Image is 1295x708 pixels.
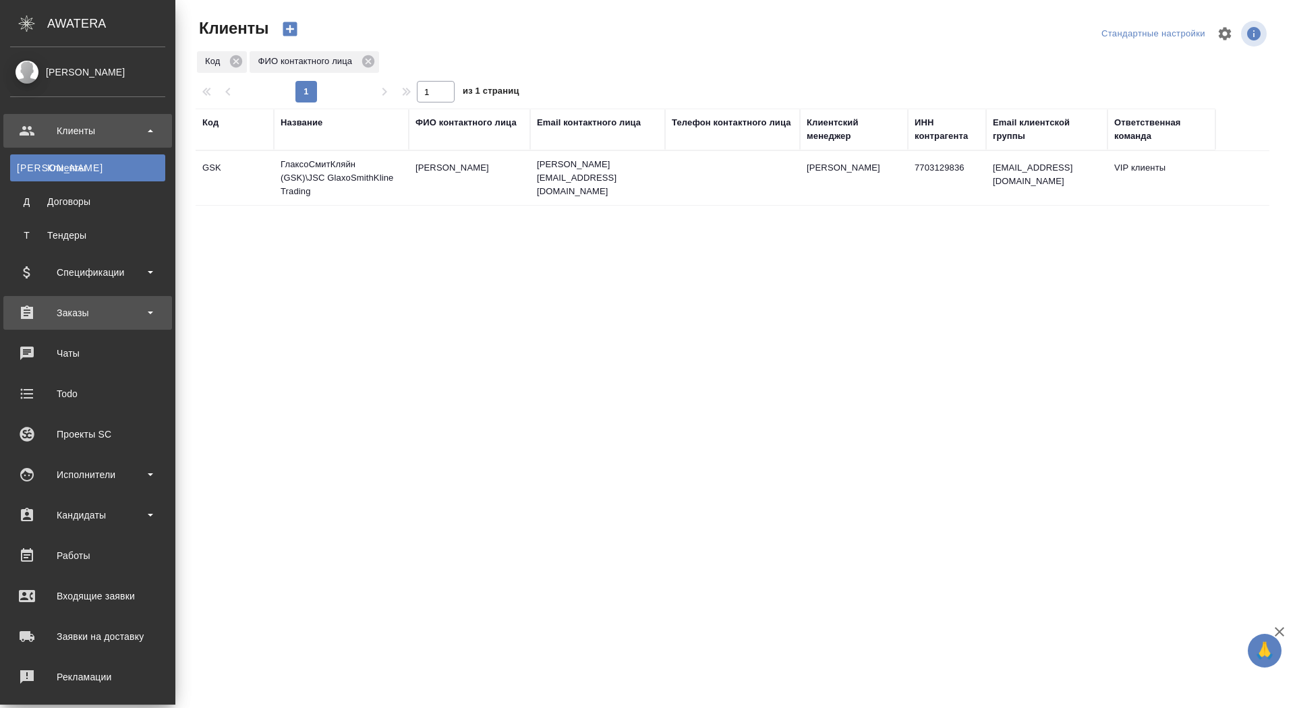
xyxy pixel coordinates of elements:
[10,222,165,249] a: ТТендеры
[10,586,165,606] div: Входящие заявки
[1114,116,1209,143] div: Ответственная команда
[3,539,172,572] a: Работы
[993,116,1101,143] div: Email клиентской группы
[274,151,409,205] td: ГлаксоСмитКляйн (GSK)\JSC GlaxoSmithKline Trading
[537,158,658,198] p: [PERSON_NAME][EMAIL_ADDRESS][DOMAIN_NAME]
[986,154,1107,202] td: [EMAIL_ADDRESS][DOMAIN_NAME]
[10,343,165,363] div: Чаты
[409,154,530,202] td: [PERSON_NAME]
[47,10,175,37] div: AWATERA
[672,116,791,129] div: Телефон контактного лица
[10,262,165,283] div: Спецификации
[250,51,379,73] div: ФИО контактного лица
[3,417,172,451] a: Проекты SC
[196,18,268,39] span: Клиенты
[10,384,165,404] div: Todo
[3,336,172,370] a: Чаты
[10,121,165,141] div: Клиенты
[10,545,165,566] div: Работы
[10,188,165,215] a: ДДоговоры
[10,303,165,323] div: Заказы
[3,620,172,653] a: Заявки на доставку
[274,18,306,40] button: Создать
[197,51,247,73] div: Код
[281,116,322,129] div: Название
[3,377,172,411] a: Todo
[10,154,165,181] a: [PERSON_NAME]Клиенты
[807,116,901,143] div: Клиентский менеджер
[1253,637,1276,665] span: 🙏
[1098,24,1209,45] div: split button
[205,55,225,68] p: Код
[10,626,165,647] div: Заявки на доставку
[915,116,979,143] div: ИНН контрагента
[10,424,165,444] div: Проекты SC
[1209,18,1241,50] span: Настроить таблицу
[1241,21,1269,47] span: Посмотреть информацию
[17,161,159,175] div: Клиенты
[1107,154,1215,202] td: VIP клиенты
[908,154,986,202] td: 7703129836
[415,116,517,129] div: ФИО контактного лица
[10,465,165,485] div: Исполнители
[202,116,219,129] div: Код
[10,65,165,80] div: [PERSON_NAME]
[800,154,908,202] td: [PERSON_NAME]
[196,154,274,202] td: GSK
[3,579,172,613] a: Входящие заявки
[258,55,357,68] p: ФИО контактного лица
[17,229,159,242] div: Тендеры
[17,195,159,208] div: Договоры
[10,505,165,525] div: Кандидаты
[3,660,172,694] a: Рекламации
[1248,634,1282,668] button: 🙏
[537,116,641,129] div: Email контактного лица
[10,667,165,687] div: Рекламации
[463,83,519,102] span: из 1 страниц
